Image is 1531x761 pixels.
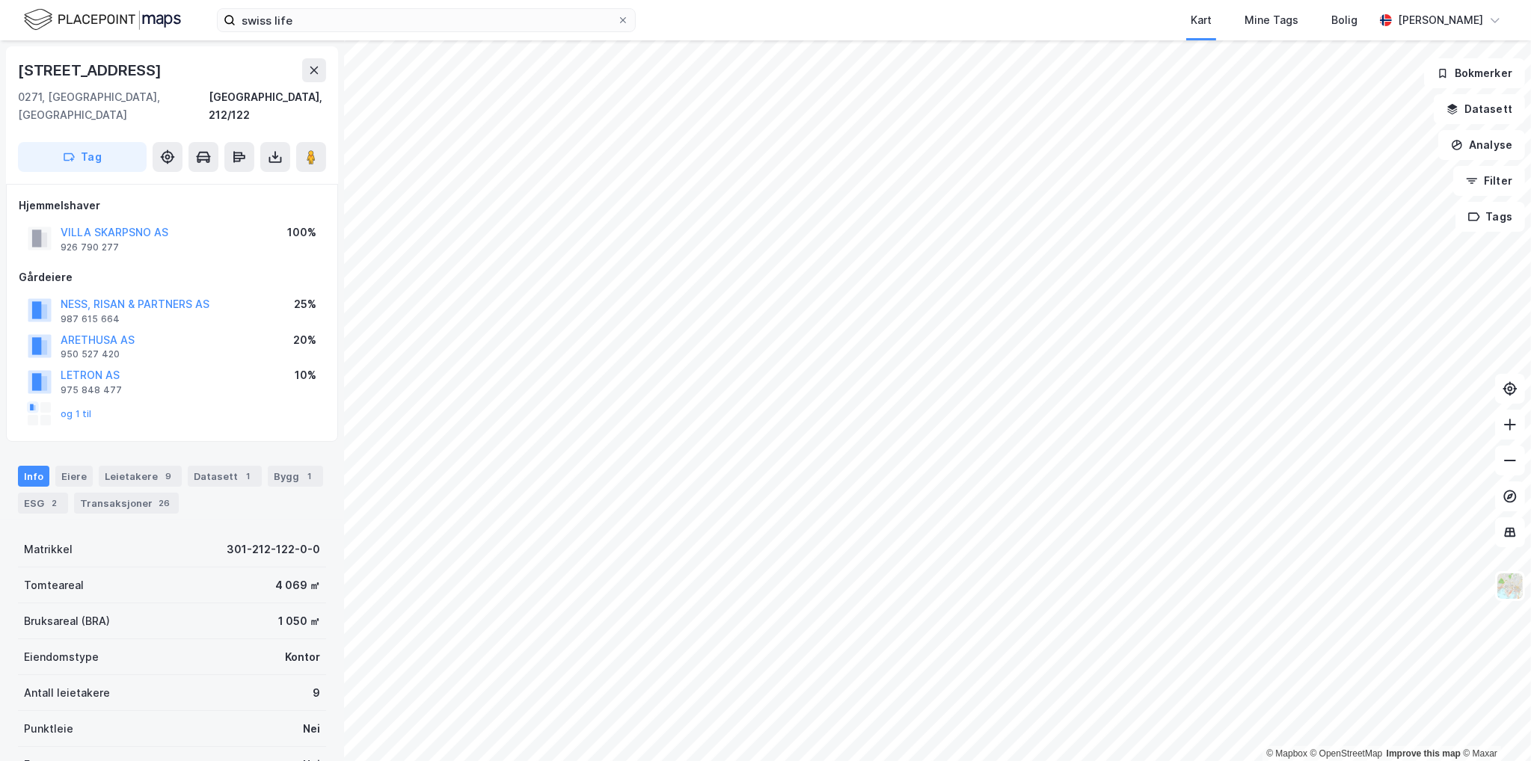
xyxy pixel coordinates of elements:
[61,313,120,325] div: 987 615 664
[156,496,173,511] div: 26
[61,241,119,253] div: 926 790 277
[19,197,325,215] div: Hjemmelshaver
[18,493,68,514] div: ESG
[18,142,147,172] button: Tag
[285,648,320,666] div: Kontor
[18,88,209,124] div: 0271, [GEOGRAPHIC_DATA], [GEOGRAPHIC_DATA]
[99,466,182,487] div: Leietakere
[1434,94,1525,124] button: Datasett
[1191,11,1212,29] div: Kart
[303,720,320,738] div: Nei
[294,295,316,313] div: 25%
[24,648,99,666] div: Eiendomstype
[24,612,110,630] div: Bruksareal (BRA)
[24,720,73,738] div: Punktleie
[24,7,181,33] img: logo.f888ab2527a4732fd821a326f86c7f29.svg
[161,469,176,484] div: 9
[1424,58,1525,88] button: Bokmerker
[293,331,316,349] div: 20%
[24,540,73,558] div: Matrikkel
[19,268,325,286] div: Gårdeiere
[268,466,323,487] div: Bygg
[236,9,617,31] input: Søk på adresse, matrikkel, gårdeiere, leietakere eller personer
[275,576,320,594] div: 4 069 ㎡
[55,466,93,487] div: Eiere
[209,88,326,124] div: [GEOGRAPHIC_DATA], 212/122
[1455,202,1525,232] button: Tags
[1438,130,1525,160] button: Analyse
[295,366,316,384] div: 10%
[1387,748,1461,759] a: Improve this map
[47,496,62,511] div: 2
[61,384,122,396] div: 975 848 477
[24,576,84,594] div: Tomteareal
[302,469,317,484] div: 1
[241,469,256,484] div: 1
[227,540,320,558] div: 301-212-122-0-0
[278,612,320,630] div: 1 050 ㎡
[313,684,320,702] div: 9
[1331,11,1357,29] div: Bolig
[24,684,110,702] div: Antall leietakere
[18,58,165,82] div: [STREET_ADDRESS]
[18,466,49,487] div: Info
[1453,166,1525,196] button: Filter
[1456,689,1531,761] iframe: Chat Widget
[188,466,262,487] div: Datasett
[287,224,316,241] div: 100%
[74,493,179,514] div: Transaksjoner
[61,348,120,360] div: 950 527 420
[1266,748,1307,759] a: Mapbox
[1496,572,1524,600] img: Z
[1398,11,1483,29] div: [PERSON_NAME]
[1310,748,1383,759] a: OpenStreetMap
[1245,11,1298,29] div: Mine Tags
